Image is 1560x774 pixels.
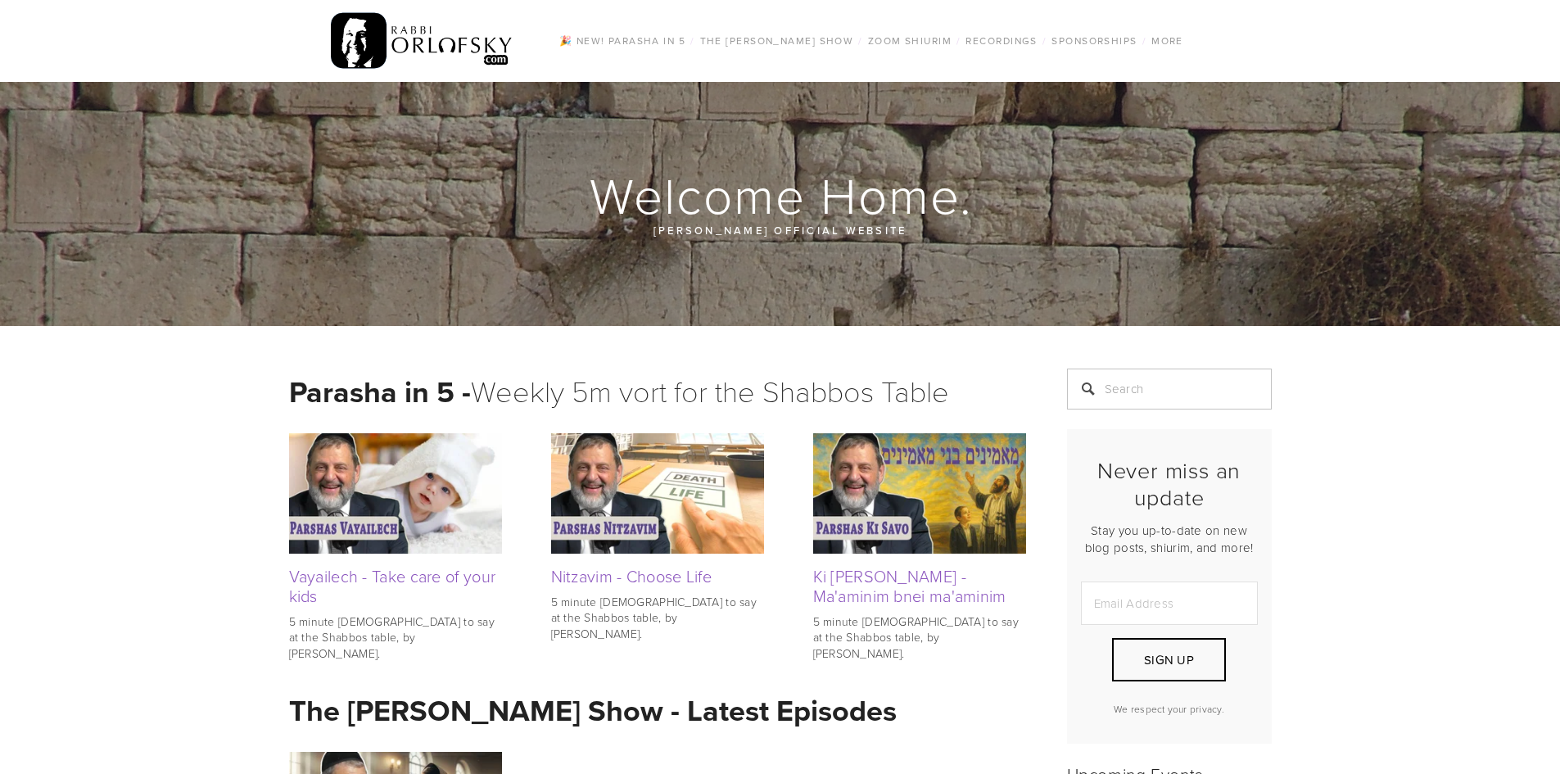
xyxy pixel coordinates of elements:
[289,689,897,731] strong: The [PERSON_NAME] Show - Latest Episodes
[551,594,764,642] p: 5 minute [DEMOGRAPHIC_DATA] to say at the Shabbos table, by [PERSON_NAME].
[956,34,961,48] span: /
[690,34,694,48] span: /
[554,30,690,52] a: 🎉 NEW! Parasha in 5
[331,9,513,73] img: RabbiOrlofsky.com
[1081,702,1258,716] p: We respect your privacy.
[551,433,764,553] img: Nitzavim - Choose Life
[1042,34,1047,48] span: /
[813,433,1026,553] img: Ki Savo - Ma'aminim bnei ma'aminim
[813,613,1026,662] p: 5 minute [DEMOGRAPHIC_DATA] to say at the Shabbos table, by [PERSON_NAME].
[1144,651,1194,668] span: Sign Up
[551,564,712,587] a: Nitzavim - Choose Life
[858,34,862,48] span: /
[1146,30,1188,52] a: More
[1047,30,1142,52] a: Sponsorships
[289,370,471,413] strong: Parasha in 5 -
[1081,457,1258,510] h2: Never miss an update
[1142,34,1146,48] span: /
[1067,369,1272,410] input: Search
[961,30,1042,52] a: Recordings
[695,30,859,52] a: The [PERSON_NAME] Show
[289,613,502,662] p: 5 minute [DEMOGRAPHIC_DATA] to say at the Shabbos table, by [PERSON_NAME].
[1081,582,1258,625] input: Email Address
[289,369,1026,414] h1: Weekly 5m vort for the Shabbos Table
[1081,522,1258,556] p: Stay you up-to-date on new blog posts, shiurim, and more!
[289,433,502,553] img: Vayailech - Take care of your kids
[1112,638,1225,681] button: Sign Up
[289,564,496,607] a: Vayailech - Take care of your kids
[289,169,1273,221] h1: Welcome Home.
[863,30,956,52] a: Zoom Shiurim
[813,564,1006,607] a: Ki [PERSON_NAME] - Ma'aminim bnei ma'aminim
[387,221,1173,239] p: [PERSON_NAME] official website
